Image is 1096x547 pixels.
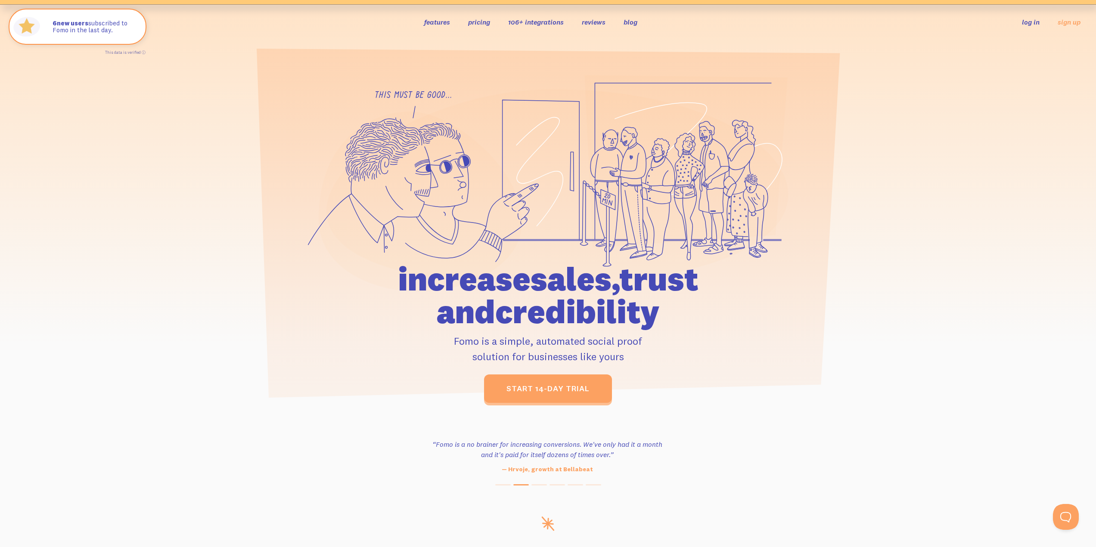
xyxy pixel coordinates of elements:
a: blog [624,18,637,26]
img: Fomo [11,11,42,42]
a: pricing [468,18,490,26]
a: reviews [582,18,605,26]
a: sign up [1058,18,1080,27]
a: This data is verified ⓘ [105,50,146,55]
p: Fomo is a simple, automated social proof solution for businesses like yours [349,333,748,364]
iframe: Help Scout Beacon - Open [1053,504,1079,530]
p: subscribed to Fomo in the last day. [53,20,137,34]
span: 6 [53,20,57,27]
a: log in [1022,18,1040,26]
h3: “Fomo is a no brainer for increasing conversions. We've only had it a month and it's paid for its... [430,439,665,460]
strong: new users [53,19,88,27]
a: start 14-day trial [484,374,612,403]
p: — Hrvoje, growth at Bellabeat [430,465,665,474]
a: features [424,18,450,26]
a: 106+ integrations [508,18,564,26]
h1: increase sales, trust and credibility [349,263,748,328]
